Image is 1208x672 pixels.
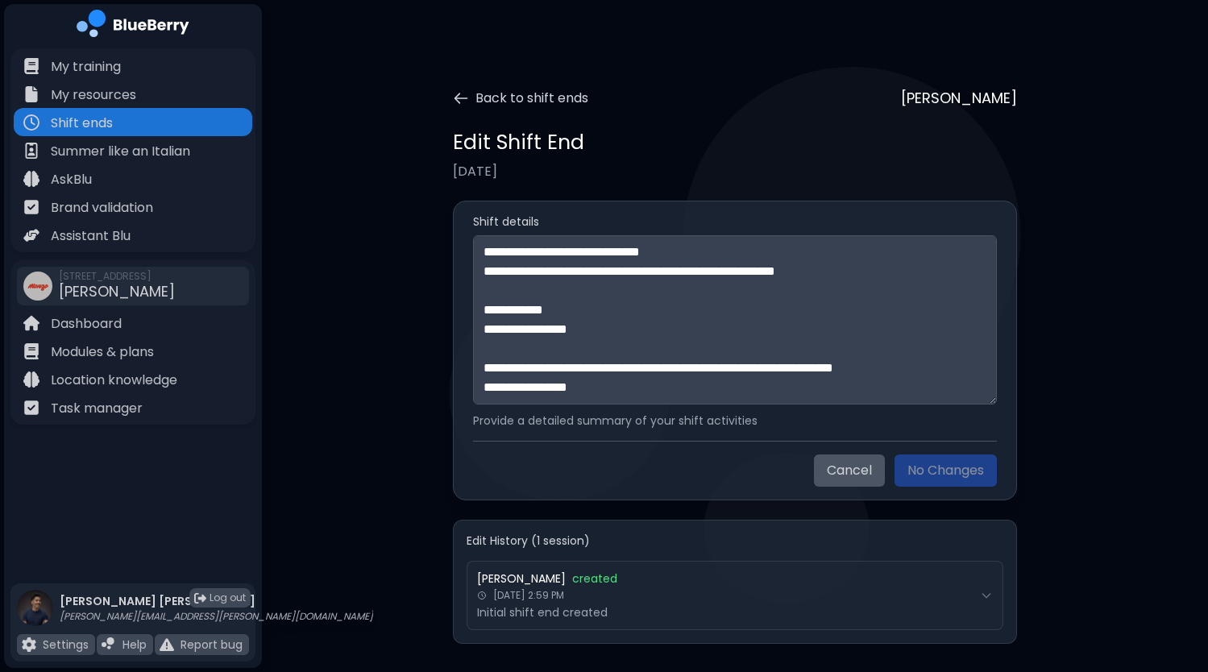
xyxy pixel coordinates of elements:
[43,637,89,652] p: Settings
[181,637,243,652] p: Report bug
[194,592,206,604] img: logout
[51,226,131,246] p: Assistant Blu
[23,400,39,416] img: file icon
[17,590,53,642] img: profile photo
[572,571,617,586] span: created
[901,87,1017,110] p: [PERSON_NAME]
[51,142,190,161] p: Summer like an Italian
[467,533,1003,548] h4: Edit History ( 1 session )
[210,591,246,604] span: Log out
[22,637,36,652] img: file icon
[51,342,154,362] p: Modules & plans
[51,170,92,189] p: AskBlu
[477,571,566,586] span: [PERSON_NAME]
[51,198,153,218] p: Brand validation
[23,315,39,331] img: file icon
[51,57,121,77] p: My training
[59,270,175,283] span: [STREET_ADDRESS]
[23,272,52,301] img: company thumbnail
[51,85,136,105] p: My resources
[23,58,39,74] img: file icon
[23,114,39,131] img: file icon
[477,605,973,620] p: Initial shift end created
[77,10,189,43] img: company logo
[122,637,147,652] p: Help
[23,371,39,388] img: file icon
[102,637,116,652] img: file icon
[23,143,39,159] img: file icon
[453,89,588,108] button: Back to shift ends
[160,637,174,652] img: file icon
[473,413,997,428] p: Provide a detailed summary of your shift activities
[473,214,997,229] label: Shift details
[60,610,373,623] p: [PERSON_NAME][EMAIL_ADDRESS][PERSON_NAME][DOMAIN_NAME]
[23,171,39,187] img: file icon
[453,129,584,156] h1: Edit Shift End
[51,114,113,133] p: Shift ends
[23,227,39,243] img: file icon
[23,86,39,102] img: file icon
[453,162,1017,181] p: [DATE]
[59,281,175,301] span: [PERSON_NAME]
[51,399,143,418] p: Task manager
[51,314,122,334] p: Dashboard
[60,594,373,608] p: [PERSON_NAME] [PERSON_NAME]
[51,371,177,390] p: Location knowledge
[23,343,39,359] img: file icon
[814,454,885,487] button: Cancel
[23,199,39,215] img: file icon
[895,454,997,487] button: No Changes
[493,589,564,602] span: [DATE] 2:59 PM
